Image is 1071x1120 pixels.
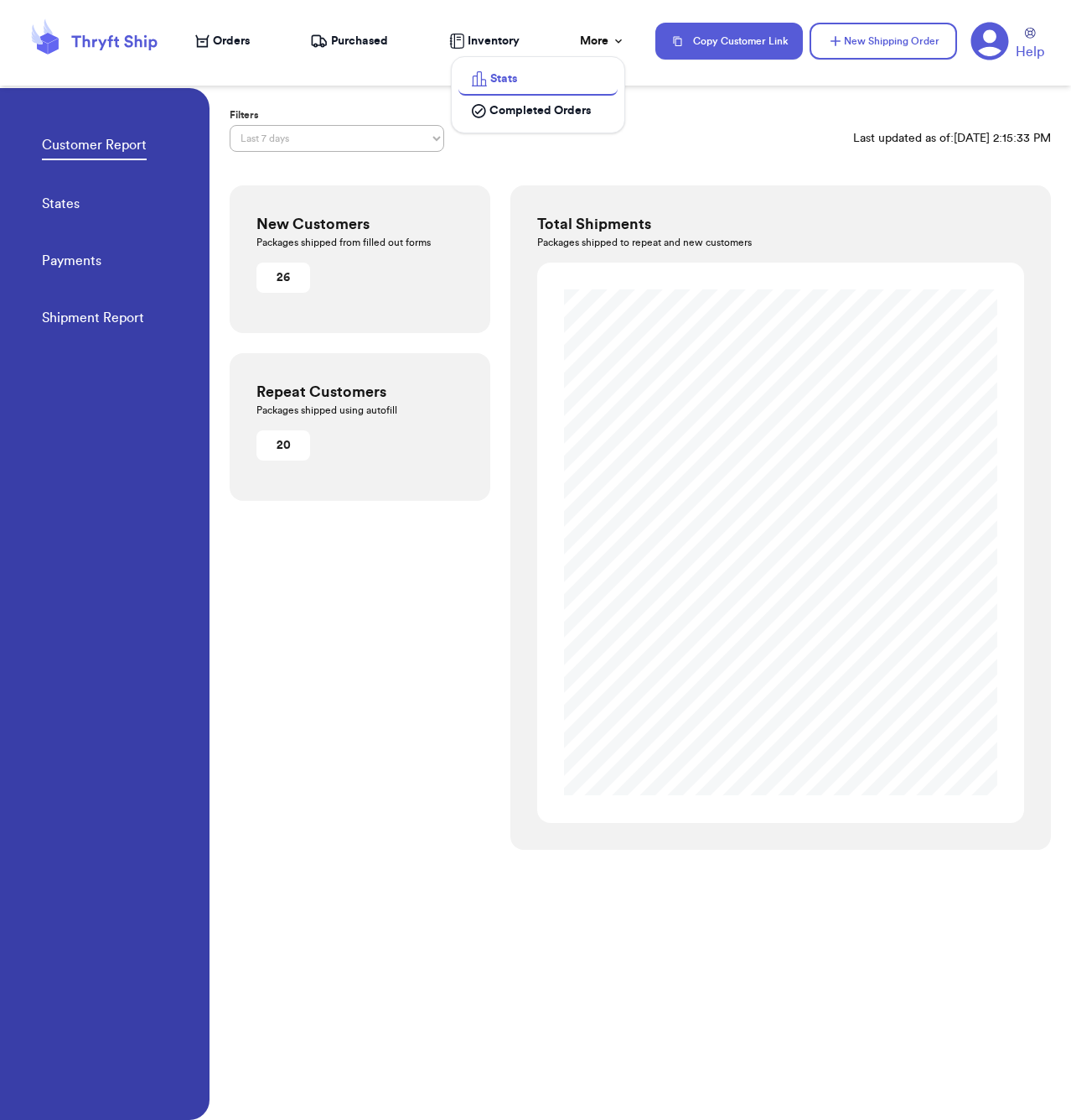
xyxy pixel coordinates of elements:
a: Stats [458,64,618,96]
a: Inventory [449,33,520,49]
div: 26 [263,269,303,286]
p: Packages shipped from filled out forms [256,236,463,249]
button: New Shipping Order [810,23,957,60]
label: Filters [230,108,444,122]
span: Completed Orders [489,102,591,119]
a: Purchased [310,33,388,49]
h3: Repeat Customers [256,380,463,404]
button: Copy Customer Link [655,23,803,60]
p: Packages shipped using autofill [256,404,463,417]
div: More [580,33,625,49]
span: Help [1016,42,1044,62]
p: Last updated as of: [DATE] 2:15:33 PM [853,130,1051,147]
a: Payments [42,251,101,274]
span: Stats [490,70,517,87]
span: Inventory [468,33,520,49]
p: Packages shipped to repeat and new customers [537,236,1024,249]
a: Help [1016,28,1044,62]
a: Customer Report [42,135,147,160]
span: Orders [213,33,250,49]
a: Completed Orders [458,96,618,126]
a: States [42,194,80,217]
h3: Total Shipments [537,212,1024,236]
h3: New Customers [256,212,463,236]
a: Shipment Report [42,308,144,331]
div: 20 [263,437,303,454]
span: Purchased [331,33,388,49]
a: Orders [195,33,250,49]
